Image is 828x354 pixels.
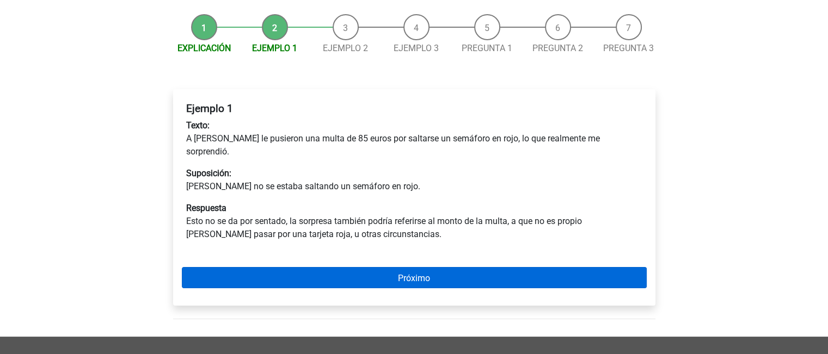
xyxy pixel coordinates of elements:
font: Respuesta [186,203,226,213]
font: A [PERSON_NAME] le pusieron una multa de 85 euros por saltarse un semáforo en rojo, lo que realme... [186,133,600,157]
a: Próximo [182,267,647,288]
a: Pregunta 2 [532,43,583,53]
a: Explicación [177,43,231,53]
font: [PERSON_NAME] no se estaba saltando un semáforo en rojo. [186,181,420,191]
a: Ejemplo 2 [323,43,368,53]
font: Suposición: [186,168,231,178]
a: Pregunta 3 [603,43,654,53]
a: Ejemplo 1 [252,43,297,53]
font: Ejemplo 1 [186,102,233,115]
font: Próximo [398,272,430,283]
font: Texto: [186,120,210,131]
a: Pregunta 1 [462,43,512,53]
a: Ejemplo 3 [394,43,439,53]
font: Esto no se da por sentado, la sorpresa también podría referirse al monto de la multa, a que no es... [186,216,582,239]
